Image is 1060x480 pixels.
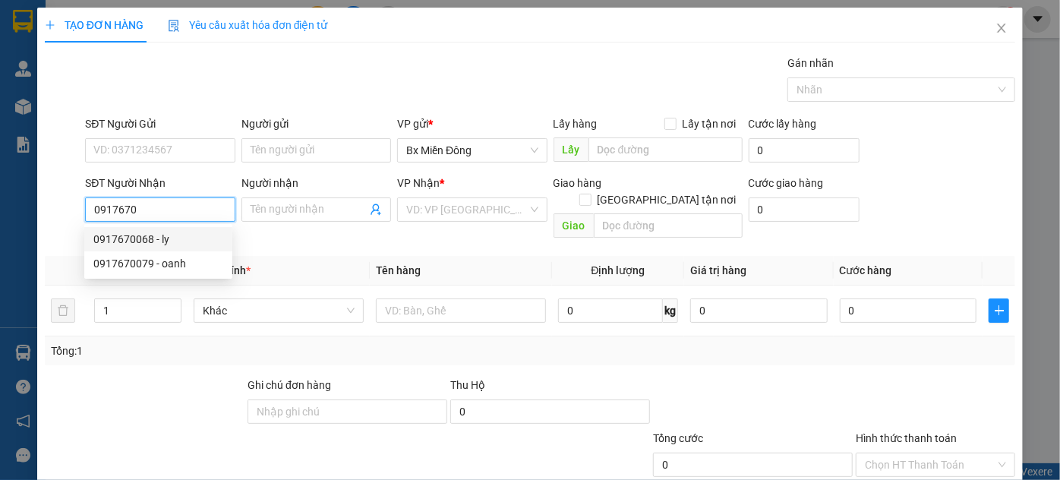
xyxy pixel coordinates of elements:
span: Khác [203,299,355,322]
span: Đơn vị tính [194,264,251,276]
label: Hình thức thanh toán [856,432,957,444]
div: 0917171289 [99,49,220,71]
span: Tên hàng [376,264,421,276]
div: Tổng: 1 [51,343,410,359]
div: Bx Miền Đông [13,13,88,68]
button: plus [989,298,1009,323]
div: [PERSON_NAME] [99,31,220,49]
div: SĐT Người Nhận [85,175,235,191]
span: close [995,22,1008,34]
button: delete [51,298,75,323]
input: VD: Bàn, Ghế [376,298,546,323]
span: Gửi: [13,14,36,30]
span: Lấy tận nơi [677,115,743,132]
span: user-add [370,204,382,216]
span: VP Nhận [397,177,440,189]
div: 0917670079 - oanh [84,251,232,276]
label: Cước giao hàng [749,177,824,189]
input: Cước giao hàng [749,197,860,222]
label: Gán nhãn [787,57,834,69]
span: [GEOGRAPHIC_DATA] tận nơi [592,191,743,208]
input: Ghi chú đơn hàng [248,399,447,424]
label: Ghi chú đơn hàng [248,379,331,391]
img: icon [168,20,180,32]
span: Giao hàng [554,177,602,189]
span: Giá trị hàng [690,264,746,276]
div: 0917670068 - ly [84,227,232,251]
span: Lấy [554,137,588,162]
span: plus [45,20,55,30]
div: Ea H`leo [99,13,220,31]
input: Cước lấy hàng [749,138,860,163]
div: VP gửi [397,115,547,132]
span: Thu Hộ [450,379,485,391]
input: Dọc đường [594,213,743,238]
input: Dọc đường [588,137,743,162]
div: 0917670068 - ly [93,231,223,248]
span: Bx Miền Đông [406,139,538,162]
button: Close [980,8,1023,50]
div: Tên hàng: 2 thùng ( : 2 ) [13,105,220,124]
div: 0917670079 - oanh [93,255,223,272]
div: SĐT Người Gửi [85,115,235,132]
div: Người nhận [241,175,391,191]
span: kg [663,298,678,323]
input: 0 [690,298,827,323]
span: SL [160,103,181,125]
div: Người gửi [241,115,391,132]
span: plus [989,305,1008,317]
span: CC [96,80,115,96]
span: Định lượng [592,264,645,276]
span: TẠO ĐƠN HÀNG [45,19,144,31]
label: Cước lấy hàng [749,118,817,130]
span: Nhận: [99,14,135,30]
span: Giao [554,213,594,238]
span: Lấy hàng [554,118,598,130]
span: Cước hàng [840,264,892,276]
span: Tổng cước [653,432,703,444]
span: Yêu cầu xuất hóa đơn điện tử [168,19,328,31]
